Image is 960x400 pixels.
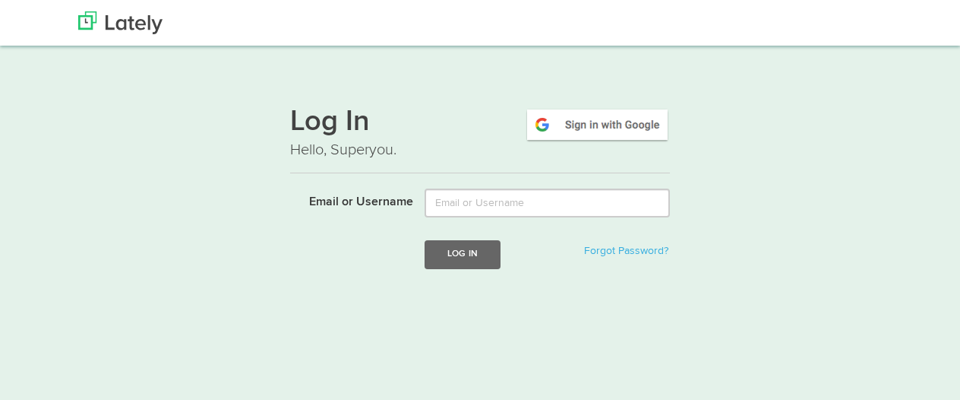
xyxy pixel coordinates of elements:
[425,240,501,268] button: Log In
[290,139,670,161] p: Hello, Superyou.
[425,189,670,217] input: Email or Username
[279,189,413,211] label: Email or Username
[525,107,670,142] img: google-signin.png
[584,246,668,256] a: Forgot Password?
[290,107,670,139] h1: Log In
[78,11,163,34] img: Lately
